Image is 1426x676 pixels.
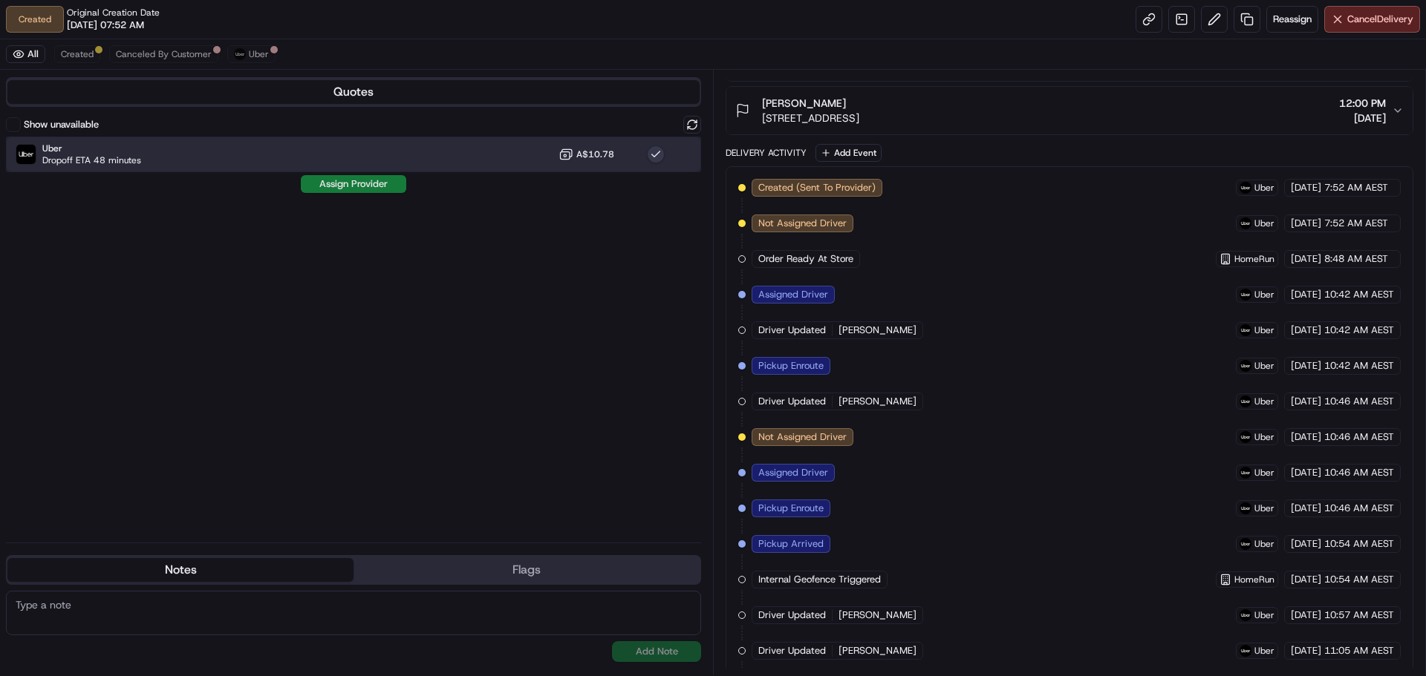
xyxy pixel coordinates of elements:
[1240,645,1251,657] img: uber-new-logo.jpeg
[758,181,876,194] span: Created (Sent To Provider)
[839,644,917,657] span: [PERSON_NAME]
[51,142,244,157] div: Start new chat
[1254,289,1274,301] span: Uber
[61,48,94,60] span: Created
[15,15,45,45] img: Nash
[1234,253,1274,265] span: HomeRun
[758,537,824,551] span: Pickup Arrived
[758,395,826,408] span: Driver Updated
[1324,6,1420,33] button: CancelDelivery
[1324,537,1394,551] span: 10:54 AM AEST
[1240,502,1251,514] img: uber-new-logo.jpeg
[1291,537,1321,551] span: [DATE]
[1324,359,1394,373] span: 10:42 AM AEST
[1254,360,1274,372] span: Uber
[1291,324,1321,337] span: [DATE]
[7,80,700,104] button: Quotes
[1291,252,1321,266] span: [DATE]
[15,217,27,229] div: 📗
[116,48,212,60] span: Canceled By Customer
[1254,431,1274,443] span: Uber
[354,558,700,582] button: Flags
[1254,182,1274,194] span: Uber
[758,466,828,479] span: Assigned Driver
[1254,324,1274,336] span: Uber
[1291,430,1321,444] span: [DATE]
[1254,645,1274,657] span: Uber
[762,111,859,125] span: [STREET_ADDRESS]
[120,209,244,236] a: 💻API Documentation
[1240,431,1251,443] img: uber-new-logo.jpeg
[1291,502,1321,515] span: [DATE]
[301,175,406,193] button: Assign Provider
[6,45,45,63] button: All
[1240,609,1251,621] img: uber-new-logo.jpeg
[234,48,246,60] img: uber-new-logo.jpeg
[758,430,847,444] span: Not Assigned Driver
[1291,181,1321,194] span: [DATE]
[726,87,1413,134] button: [PERSON_NAME][STREET_ADDRESS]12:00 PM[DATE]
[67,7,160,19] span: Original Creation Date
[39,96,267,111] input: Got a question? Start typing here...
[1240,396,1251,407] img: uber-new-logo.jpeg
[1254,502,1274,514] span: Uber
[1324,288,1394,301] span: 10:42 AM AEST
[758,359,824,373] span: Pickup Enroute
[1291,644,1321,657] span: [DATE]
[758,288,828,301] span: Assigned Driver
[1324,181,1388,194] span: 7:52 AM AEST
[105,251,180,263] a: Powered byPylon
[758,644,826,657] span: Driver Updated
[1339,96,1386,111] span: 12:00 PM
[1291,395,1321,408] span: [DATE]
[42,154,141,166] span: Dropoff ETA 48 minutes
[1324,252,1388,266] span: 8:48 AM AEST
[576,148,614,160] span: A$10.78
[67,19,144,32] span: [DATE] 07:52 AM
[1324,608,1394,622] span: 10:57 AM AEST
[1339,111,1386,125] span: [DATE]
[1273,13,1312,26] span: Reassign
[7,558,354,582] button: Notes
[1291,288,1321,301] span: [DATE]
[1254,396,1274,407] span: Uber
[1291,573,1321,586] span: [DATE]
[30,215,114,230] span: Knowledge Base
[253,146,270,164] button: Start new chat
[15,59,270,83] p: Welcome 👋
[1254,538,1274,550] span: Uber
[1240,324,1251,336] img: uber-new-logo.jpeg
[726,147,807,159] div: Delivery Activity
[148,252,180,263] span: Pylon
[1240,289,1251,301] img: uber-new-logo.jpeg
[1240,182,1251,194] img: uber-new-logo.jpeg
[839,608,917,622] span: [PERSON_NAME]
[762,96,846,111] span: [PERSON_NAME]
[839,395,917,408] span: [PERSON_NAME]
[16,145,36,164] img: Uber
[227,45,276,63] button: Uber
[839,324,917,337] span: [PERSON_NAME]
[1266,6,1318,33] button: Reassign
[126,217,137,229] div: 💻
[24,118,99,131] label: Show unavailable
[1291,608,1321,622] span: [DATE]
[1240,467,1251,479] img: uber-new-logo.jpeg
[1324,430,1394,444] span: 10:46 AM AEST
[42,142,141,154] span: Uber
[1324,644,1394,657] span: 11:05 AM AEST
[140,215,238,230] span: API Documentation
[1234,574,1274,585] span: HomeRun
[758,324,826,337] span: Driver Updated
[9,209,120,236] a: 📗Knowledge Base
[758,252,853,266] span: Order Ready At Store
[15,142,42,168] img: 1736555255976-a54dd68f-1ca7-489b-9aae-adbdc363a1c4
[1324,573,1394,586] span: 10:54 AM AEST
[1324,395,1394,408] span: 10:46 AM AEST
[1240,360,1251,372] img: uber-new-logo.jpeg
[758,608,826,622] span: Driver Updated
[758,217,847,230] span: Not Assigned Driver
[1324,502,1394,515] span: 10:46 AM AEST
[51,157,188,168] div: We're available if you need us!
[1324,217,1388,230] span: 7:52 AM AEST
